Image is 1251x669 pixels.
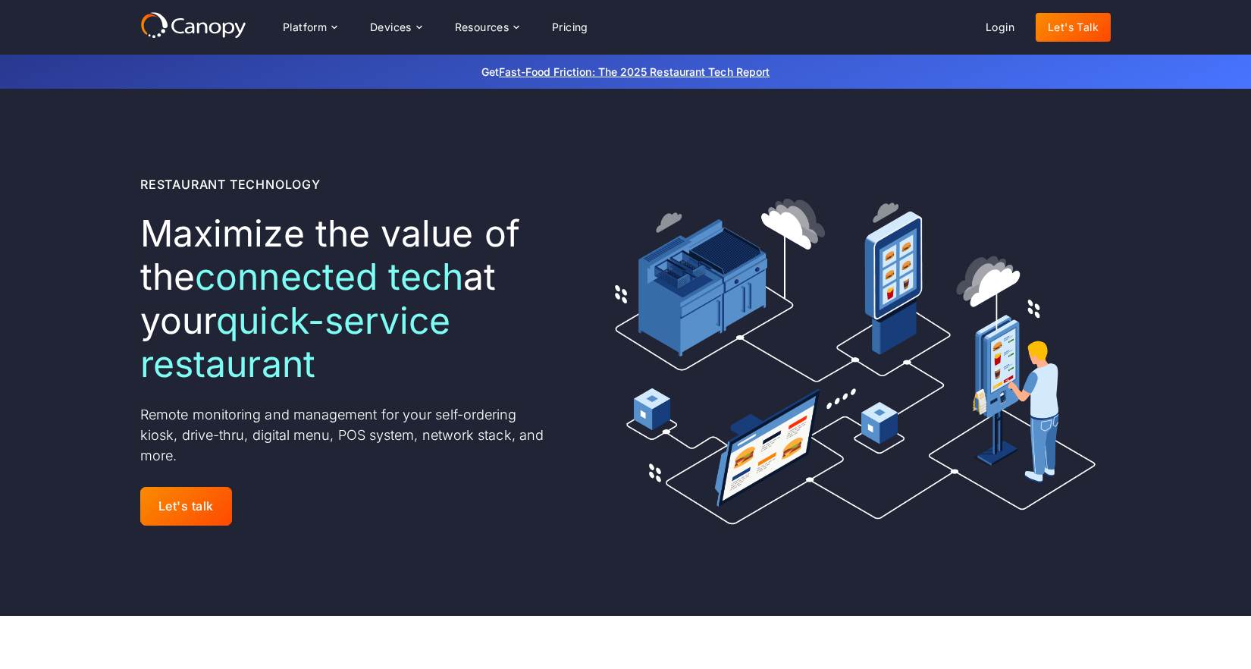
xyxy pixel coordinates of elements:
[140,298,450,387] em: quick-service restaurant
[443,12,531,42] div: Resources
[455,22,509,33] div: Resources
[499,65,770,78] a: Fast-Food Friction: The 2025 Restaurant Tech Report
[158,499,214,514] div: Let's talk
[140,212,552,386] h1: Maximize the value of the at your
[540,13,600,42] a: Pricing
[140,487,232,526] a: Let's talk
[283,22,327,33] div: Platform
[974,13,1027,42] a: Login
[254,64,997,80] p: Get
[271,12,349,42] div: Platform
[1036,13,1111,42] a: Let's Talk
[140,404,552,466] p: Remote monitoring and management for your self-ordering kiosk, drive-thru, digital menu, POS syst...
[370,22,412,33] div: Devices
[195,254,463,299] em: connected tech
[140,175,321,193] div: Restaurant Technology
[358,12,434,42] div: Devices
